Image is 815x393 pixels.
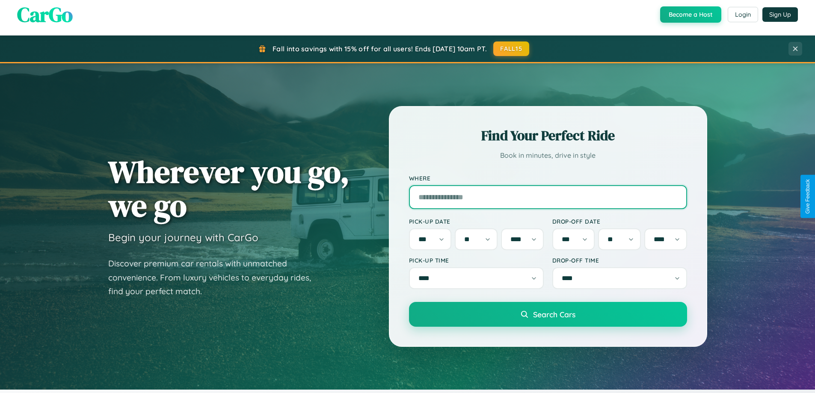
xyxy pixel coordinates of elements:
button: FALL15 [493,41,529,56]
div: Give Feedback [805,179,811,214]
button: Login [728,7,758,22]
h1: Wherever you go, we go [108,155,350,222]
button: Search Cars [409,302,687,327]
h2: Find Your Perfect Ride [409,126,687,145]
span: Fall into savings with 15% off for all users! Ends [DATE] 10am PT. [273,44,487,53]
p: Discover premium car rentals with unmatched convenience. From luxury vehicles to everyday rides, ... [108,257,322,298]
h3: Begin your journey with CarGo [108,231,258,244]
p: Book in minutes, drive in style [409,149,687,162]
span: CarGo [17,0,73,29]
label: Where [409,174,687,182]
button: Sign Up [762,7,798,22]
button: Become a Host [660,6,721,23]
label: Pick-up Time [409,257,544,264]
label: Pick-up Date [409,218,544,225]
label: Drop-off Time [552,257,687,264]
span: Search Cars [533,310,575,319]
label: Drop-off Date [552,218,687,225]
